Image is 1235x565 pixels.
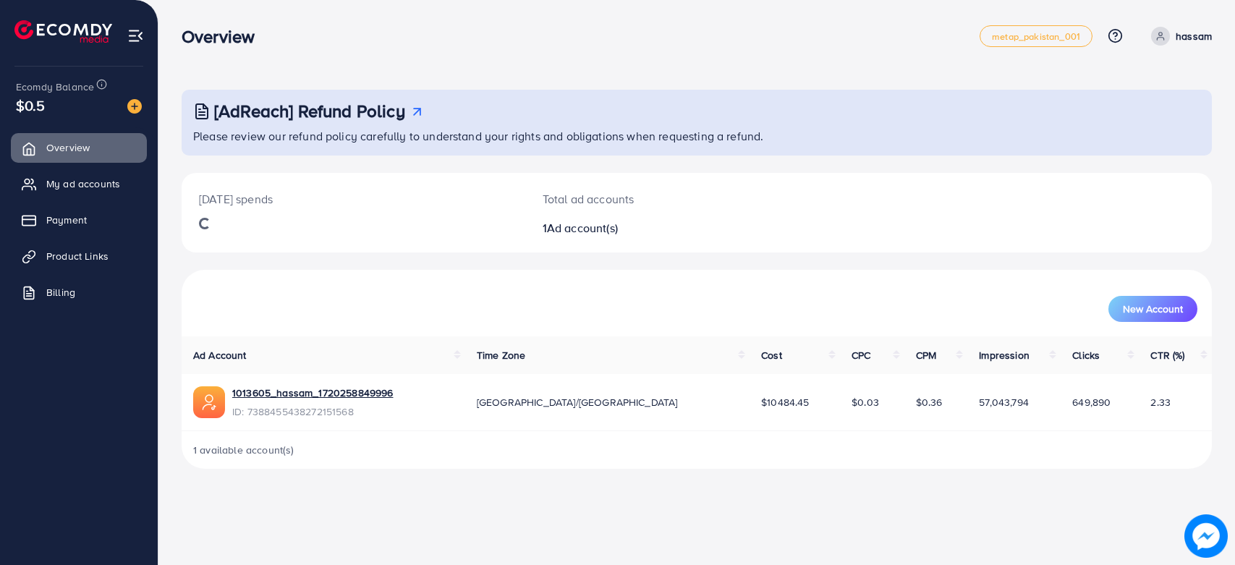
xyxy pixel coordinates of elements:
[127,99,142,114] img: image
[193,386,225,418] img: ic-ads-acc.e4c84228.svg
[1176,27,1212,45] p: hassam
[193,127,1203,145] p: Please review our refund policy carefully to understand your rights and obligations when requesti...
[232,386,393,400] a: 1013605_hassam_1720258849996
[1108,296,1197,322] button: New Account
[547,220,618,236] span: Ad account(s)
[46,177,120,191] span: My ad accounts
[916,348,936,362] span: CPM
[193,348,247,362] span: Ad Account
[761,348,782,362] span: Cost
[11,278,147,307] a: Billing
[11,205,147,234] a: Payment
[46,140,90,155] span: Overview
[1123,304,1183,314] span: New Account
[16,95,46,116] span: $0.5
[992,32,1080,41] span: metap_pakistan_001
[477,348,525,362] span: Time Zone
[1184,514,1228,558] img: image
[214,101,405,122] h3: [AdReach] Refund Policy
[543,190,765,208] p: Total ad accounts
[11,133,147,162] a: Overview
[199,190,508,208] p: [DATE] spends
[46,249,109,263] span: Product Links
[916,395,943,409] span: $0.36
[1072,395,1111,409] span: 649,890
[46,213,87,227] span: Payment
[980,25,1092,47] a: metap_pakistan_001
[16,80,94,94] span: Ecomdy Balance
[1150,395,1171,409] span: 2.33
[761,395,809,409] span: $10484.45
[979,395,1029,409] span: 57,043,794
[127,27,144,44] img: menu
[852,348,870,362] span: CPC
[193,443,294,457] span: 1 available account(s)
[182,26,266,47] h3: Overview
[979,348,1030,362] span: Impression
[11,169,147,198] a: My ad accounts
[14,20,112,43] img: logo
[232,404,393,419] span: ID: 7388455438272151568
[46,285,75,300] span: Billing
[1145,27,1212,46] a: hassam
[1072,348,1100,362] span: Clicks
[852,395,879,409] span: $0.03
[477,395,678,409] span: [GEOGRAPHIC_DATA]/[GEOGRAPHIC_DATA]
[11,242,147,271] a: Product Links
[1150,348,1184,362] span: CTR (%)
[543,221,765,235] h2: 1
